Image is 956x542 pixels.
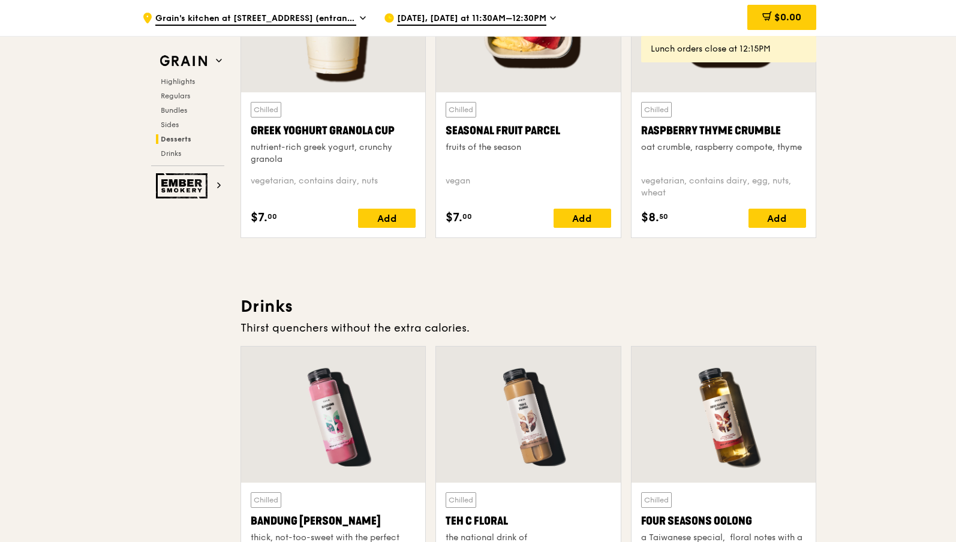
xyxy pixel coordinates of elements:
[446,141,611,153] div: fruits of the season
[651,43,807,55] div: Lunch orders close at 12:15PM
[161,121,179,129] span: Sides
[251,141,416,165] div: nutrient-rich greek yogurt, crunchy granola
[251,175,416,199] div: vegetarian, contains dairy, nuts
[446,513,611,529] div: Teh C Floral
[156,50,211,72] img: Grain web logo
[462,212,472,221] span: 00
[155,13,356,26] span: Grain's kitchen at [STREET_ADDRESS] (entrance along [PERSON_NAME][GEOGRAPHIC_DATA])
[446,175,611,199] div: vegan
[251,513,416,529] div: Bandung [PERSON_NAME]
[774,11,801,23] span: $0.00
[251,122,416,139] div: Greek Yoghurt Granola Cup
[554,209,611,228] div: Add
[641,175,806,199] div: vegetarian, contains dairy, egg, nuts, wheat
[641,492,672,508] div: Chilled
[161,149,181,158] span: Drinks
[641,209,659,227] span: $8.
[251,209,267,227] span: $7.
[397,13,546,26] span: [DATE], [DATE] at 11:30AM–12:30PM
[267,212,277,221] span: 00
[446,209,462,227] span: $7.
[641,122,806,139] div: Raspberry Thyme Crumble
[161,92,190,100] span: Regulars
[251,102,281,118] div: Chilled
[161,135,191,143] span: Desserts
[659,212,668,221] span: 50
[251,492,281,508] div: Chilled
[446,122,611,139] div: Seasonal Fruit Parcel
[641,141,806,153] div: oat crumble, raspberry compote, thyme
[641,513,806,529] div: Four Seasons Oolong
[446,102,476,118] div: Chilled
[641,102,672,118] div: Chilled
[240,296,816,317] h3: Drinks
[156,173,211,198] img: Ember Smokery web logo
[240,320,816,336] div: Thirst quenchers without the extra calories.
[358,209,416,228] div: Add
[748,209,806,228] div: Add
[161,106,187,115] span: Bundles
[446,492,476,508] div: Chilled
[161,77,195,86] span: Highlights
